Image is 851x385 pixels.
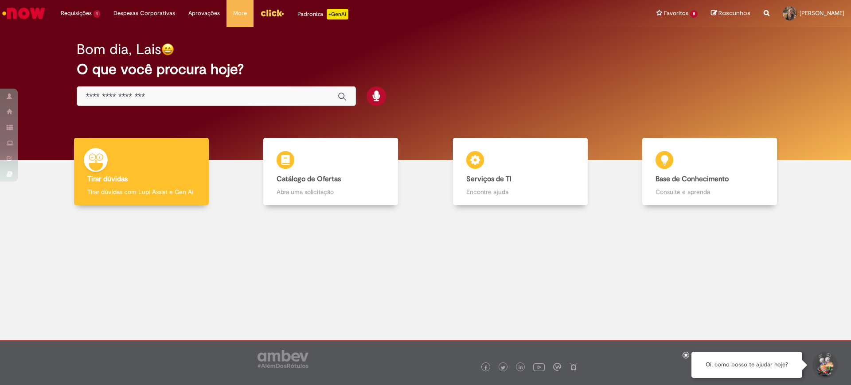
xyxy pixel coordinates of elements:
[501,366,505,370] img: logo_footer_twitter.png
[1,4,47,22] img: ServiceNow
[691,352,802,378] div: Oi, como posso te ajudar hoje?
[277,187,385,196] p: Abra uma solicitação
[87,187,195,196] p: Tirar dúvidas com Lupi Assist e Gen Ai
[811,352,838,378] button: Iniciar Conversa de Suporte
[466,187,574,196] p: Encontre ajuda
[615,138,805,206] a: Base de Conhecimento Consulte e aprenda
[533,361,545,373] img: logo_footer_youtube.png
[94,10,100,18] span: 1
[188,9,220,18] span: Aprovações
[260,6,284,19] img: click_logo_yellow_360x200.png
[87,175,128,183] b: Tirar dúvidas
[258,350,308,368] img: logo_footer_ambev_rotulo_gray.png
[553,363,561,371] img: logo_footer_workplace.png
[61,9,92,18] span: Requisições
[718,9,750,17] span: Rascunhos
[327,9,348,19] p: +GenAi
[233,9,247,18] span: More
[656,175,729,183] b: Base de Conhecimento
[47,138,236,206] a: Tirar dúvidas Tirar dúvidas com Lupi Assist e Gen Ai
[466,175,511,183] b: Serviços de TI
[236,138,426,206] a: Catálogo de Ofertas Abra uma solicitação
[77,62,775,77] h2: O que você procura hoje?
[664,9,688,18] span: Favoritos
[113,9,175,18] span: Despesas Corporativas
[711,9,750,18] a: Rascunhos
[519,365,523,370] img: logo_footer_linkedin.png
[800,9,844,17] span: [PERSON_NAME]
[425,138,615,206] a: Serviços de TI Encontre ajuda
[484,366,488,370] img: logo_footer_facebook.png
[277,175,341,183] b: Catálogo de Ofertas
[690,10,698,18] span: 8
[161,43,174,56] img: happy-face.png
[77,42,161,57] h2: Bom dia, Lais
[570,363,578,371] img: logo_footer_naosei.png
[656,187,764,196] p: Consulte e aprenda
[297,9,348,19] div: Padroniza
